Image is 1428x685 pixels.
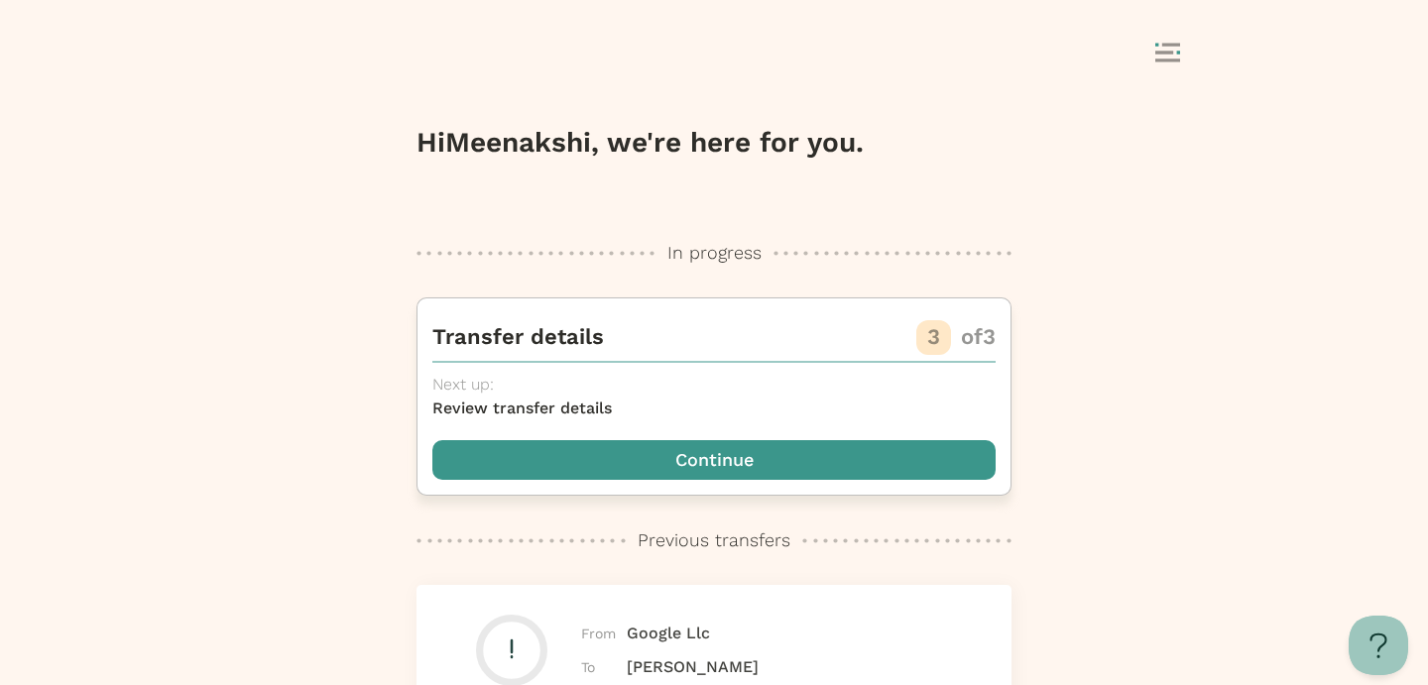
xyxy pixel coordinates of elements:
span: Hi Meenakshi , we're here for you. [416,126,864,159]
p: 3 [927,321,940,353]
p: In progress [667,240,762,266]
span: Google Llc [627,622,710,645]
span: To [581,656,627,678]
p: Review transfer details [432,397,996,420]
p: of 3 [961,321,996,353]
button: Continue [432,440,996,480]
p: Transfer details [432,321,604,353]
span: [PERSON_NAME] [627,655,759,679]
iframe: Toggle Customer Support [1349,616,1408,675]
p: Previous transfers [638,527,790,553]
p: Next up: [432,373,996,397]
span: From [581,623,627,644]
